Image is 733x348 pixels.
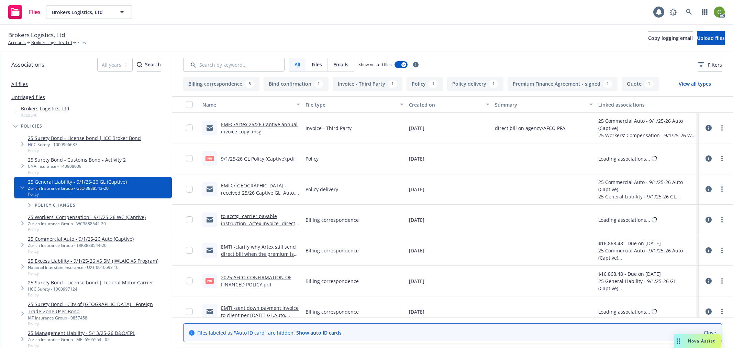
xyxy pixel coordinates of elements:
[186,186,193,193] input: Toggle Row Selected
[668,77,722,91] button: View all types
[28,279,153,286] a: 25 Surety Bond - License bond | Federal Motor Carrier
[137,62,142,67] svg: Search
[28,170,126,175] span: Policy
[31,40,72,46] a: Brokers Logistics, Ltd
[137,58,161,72] button: SearchSearch
[388,80,397,88] div: 1
[596,96,699,113] button: Linked associations
[314,80,323,88] div: 1
[447,77,503,91] button: Policy delivery
[682,5,696,19] a: Search
[206,278,214,283] span: pdf
[708,61,722,68] span: Filters
[598,132,696,139] div: 25 Workers' Compensation - 9/1/25-26 WC (Captive)
[598,240,696,247] div: $16,868.48 - Due on [DATE]
[718,216,726,224] a: more
[28,185,127,191] div: Zurich Insurance Group - GLO 3888543-20
[221,155,295,162] a: 9/1/25-26 GL Policy (Captive).pdf
[306,278,359,285] span: Billing correspondence
[28,257,158,264] a: 25 Excess Liability - 9/1/25-26 XS 5M (IWLAIC XS Program)
[35,203,76,207] span: Policy changes
[409,247,424,254] span: [DATE]
[306,124,352,132] span: Invoice - Third Party
[296,329,342,336] a: Show auto ID cards
[306,155,319,162] span: Policy
[221,274,291,288] a: 2025 AFCO CONFIRMATION OF FINANCED POLICY.pdf
[21,112,69,118] span: Account
[183,58,285,72] input: Search by keyword...
[28,134,141,142] a: 25 Surety Bond - License bond | ICC Broker Bond
[688,338,715,344] span: Nova Assist
[333,61,348,68] span: Emails
[598,193,696,200] div: 25 General Liability - 9/1/25-26 GL (Captive)
[718,307,726,316] a: more
[28,329,135,337] a: 25 Management Liability - 5/13/25-26 D&O/EPL
[358,62,392,67] span: Show nested files
[495,101,585,108] div: Summary
[8,31,65,40] span: Brokers Logistics, Ltd
[8,40,26,46] a: Accounts
[186,101,193,108] input: Select all
[28,292,153,298] span: Policy
[28,270,158,276] span: Policy
[28,315,169,321] div: IAT Insurance Group - 0857458
[674,334,682,348] div: Drag to move
[622,77,659,91] button: Quote
[28,321,169,327] span: Policy
[495,124,565,132] span: direct bill on agency/AFCO PFA
[186,216,193,223] input: Toggle Row Selected
[648,31,693,45] button: Copy logging email
[46,5,132,19] button: Brokers Logistics, Ltd
[698,58,722,72] button: Filters
[718,124,726,132] a: more
[28,235,134,242] a: 25 Commercial Auto - 9/1/25-26 Auto (Captive)
[492,96,595,113] button: Summary
[697,31,725,45] button: Upload files
[598,308,650,315] div: Loading associations...
[598,247,696,261] div: 25 Commercial Auto - 9/1/25-26 Auto (Captive)
[186,155,193,162] input: Toggle Row Selected
[5,2,43,22] a: Files
[407,77,443,91] button: Policy
[409,155,424,162] span: [DATE]
[704,329,716,336] a: Close
[306,186,338,193] span: Policy delivery
[28,227,146,232] span: Policy
[28,301,169,315] a: 25 Surety Bond - City of [GEOGRAPHIC_DATA] - Foreign Trade-Zone User Bond
[28,337,135,342] div: Zurich Insurance Group - MPL6505554 - 02
[508,77,618,91] button: Premium Finance Agreement - signed
[206,156,214,161] span: pdf
[28,142,141,148] div: HCC Surety - 1000996687
[306,308,359,315] span: Billing correspondence
[186,308,193,315] input: Toggle Row Selected
[697,35,725,41] span: Upload files
[200,96,303,113] button: Name
[11,94,45,101] a: Untriaged files
[295,61,300,68] span: All
[28,148,141,153] span: Policy
[409,278,424,285] span: [DATE]
[409,308,424,315] span: [DATE]
[77,40,86,46] span: Files
[221,213,295,241] a: to acctg -carrier payable instruction -Artex invoice -direct bill but on via agency financing pla...
[28,178,127,185] a: 25 General Liability - 9/1/25-26 GL (Captive)
[598,117,696,132] div: 25 Commercial Auto - 9/1/25-26 Auto (Captive)
[489,80,498,88] div: 1
[698,5,712,19] a: Switch app
[29,9,41,15] span: Files
[186,278,193,284] input: Toggle Row Selected
[137,58,161,71] div: Search
[28,156,126,163] a: 25 Surety Bond - Customs Bond - Activity 2
[666,5,680,19] a: Report a Bug
[197,329,342,336] span: Files labeled as "Auto ID card" are hidden.
[186,247,193,254] input: Toggle Row Selected
[718,277,726,285] a: more
[406,96,492,113] button: Created on
[28,248,134,254] span: Policy
[21,124,43,128] span: Policies
[221,243,296,264] a: EMTI -clarify why Artex still send direct bill when the premium is financed .msg
[598,270,696,278] div: $16,868.48 - Due on [DATE]
[409,101,482,108] div: Created on
[28,242,134,248] div: Zurich Insurance Group - TRK3888544-20
[598,216,650,224] div: Loading associations...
